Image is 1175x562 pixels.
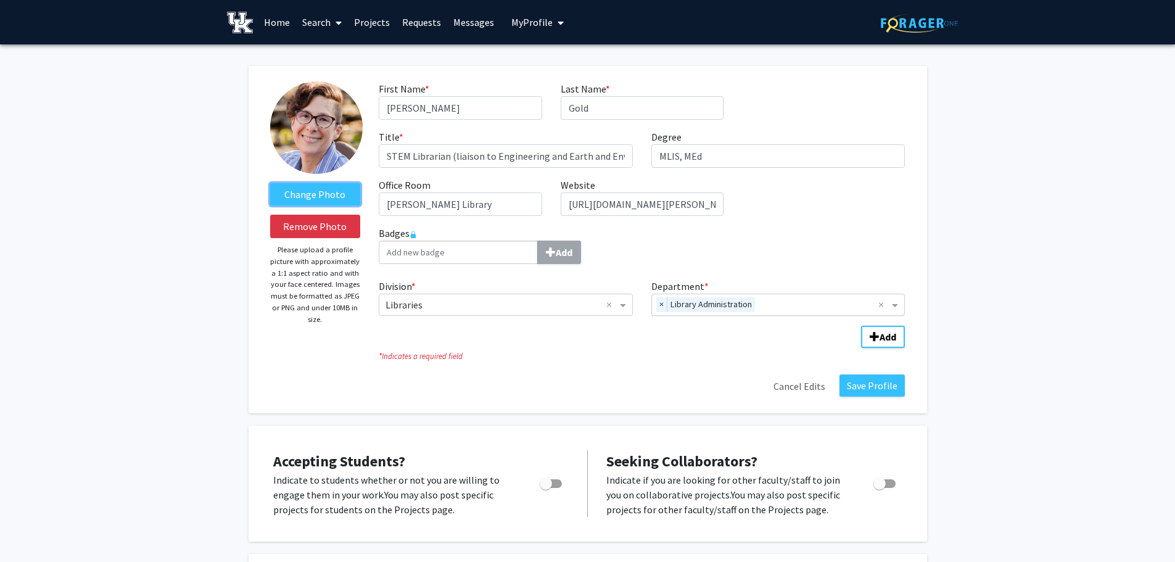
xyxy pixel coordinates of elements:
[667,297,755,312] span: Library Administration
[880,331,896,343] b: Add
[270,183,361,205] label: ChangeProfile Picture
[227,12,254,33] img: University of Kentucky Logo
[878,297,889,312] span: Clear all
[270,81,363,174] img: Profile Picture
[606,473,850,517] p: Indicate if you are looking for other faculty/staff to join you on collaborative projects. You ma...
[270,244,361,325] p: Please upload a profile picture with approximately a 1:1 aspect ratio and with your face centered...
[651,294,905,316] ng-select: Department
[561,81,610,96] label: Last Name
[379,350,905,362] i: Indicates a required field
[861,326,905,348] button: Add Division/Department
[765,374,833,398] button: Cancel Edits
[396,1,447,44] a: Requests
[273,473,516,517] p: Indicate to students whether or not you are willing to engage them in your work. You may also pos...
[379,81,429,96] label: First Name
[379,178,431,192] label: Office Room
[447,1,500,44] a: Messages
[606,297,617,312] span: Clear all
[537,241,581,264] button: Badges
[379,226,905,264] label: Badges
[556,246,572,258] b: Add
[656,297,667,312] span: ×
[379,294,633,316] ng-select: Division
[348,1,396,44] a: Projects
[642,279,915,316] div: Department
[651,130,682,144] label: Degree
[379,130,403,144] label: Title
[273,452,405,471] span: Accepting Students?
[296,1,348,44] a: Search
[270,215,361,238] button: Remove Photo
[511,16,553,28] span: My Profile
[379,241,538,264] input: BadgesAdd
[606,452,757,471] span: Seeking Collaborators?
[258,1,296,44] a: Home
[868,473,902,491] div: Toggle
[561,178,595,192] label: Website
[535,473,569,491] div: Toggle
[839,374,905,397] button: Save Profile
[881,14,958,33] img: ForagerOne Logo
[9,506,52,553] iframe: Chat
[369,279,642,316] div: Division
